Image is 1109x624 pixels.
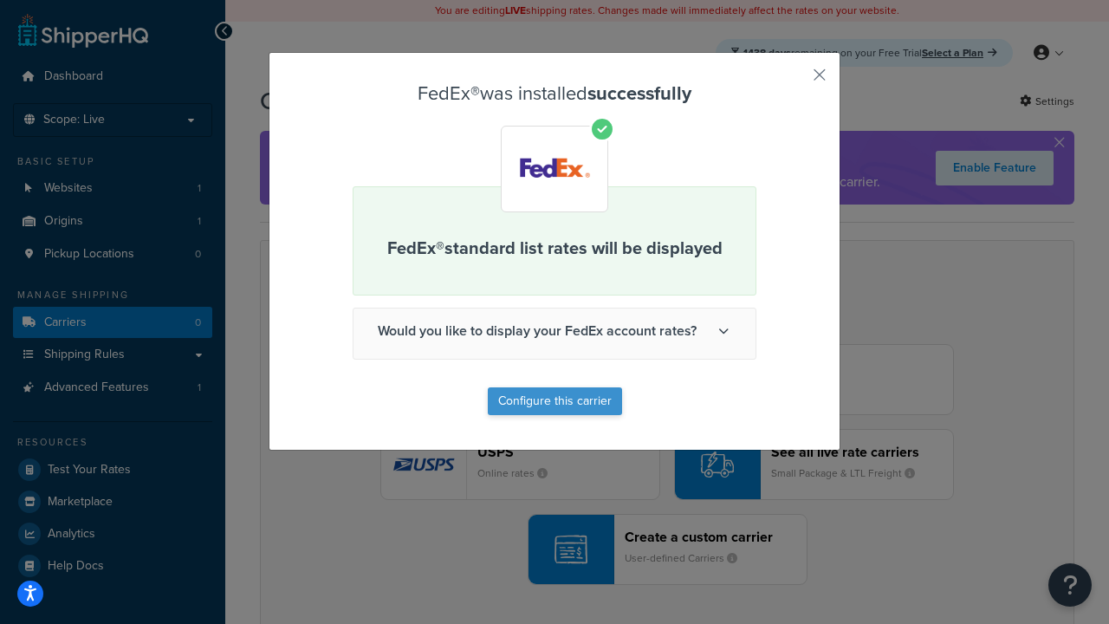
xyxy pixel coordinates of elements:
div: FedEx® standard list rates will be displayed [353,186,756,296]
strong: successfully [587,79,691,107]
h3: FedEx® was installed [353,83,756,104]
button: Configure this carrier [488,387,622,415]
span: Would you like to display your FedEx account rates? [353,309,756,354]
img: FedEx [505,129,605,209]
